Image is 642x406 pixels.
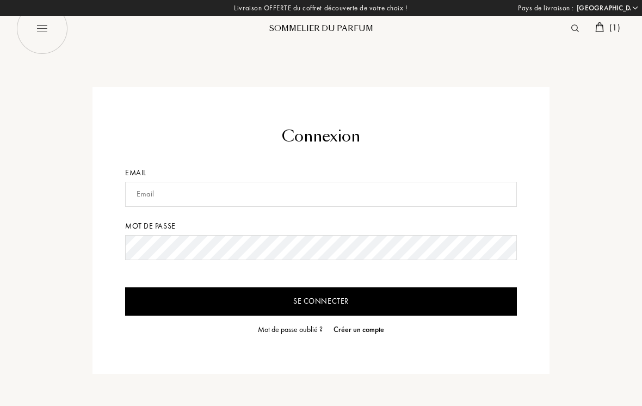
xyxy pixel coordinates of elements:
[256,23,386,34] div: Sommelier du Parfum
[609,22,620,33] span: ( 1 )
[16,3,68,54] img: burger_black.png
[258,324,323,335] div: Mot de passe oublié ?
[328,324,384,335] a: Créer un compte
[125,125,517,148] div: Connexion
[595,22,604,32] img: cart.svg
[571,24,579,32] img: search_icn.svg
[334,324,384,335] div: Créer un compte
[125,182,517,207] input: Email
[125,220,517,232] div: Mot de passe
[125,287,517,316] input: Se connecter
[518,3,574,14] span: Pays de livraison :
[125,167,517,179] div: Email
